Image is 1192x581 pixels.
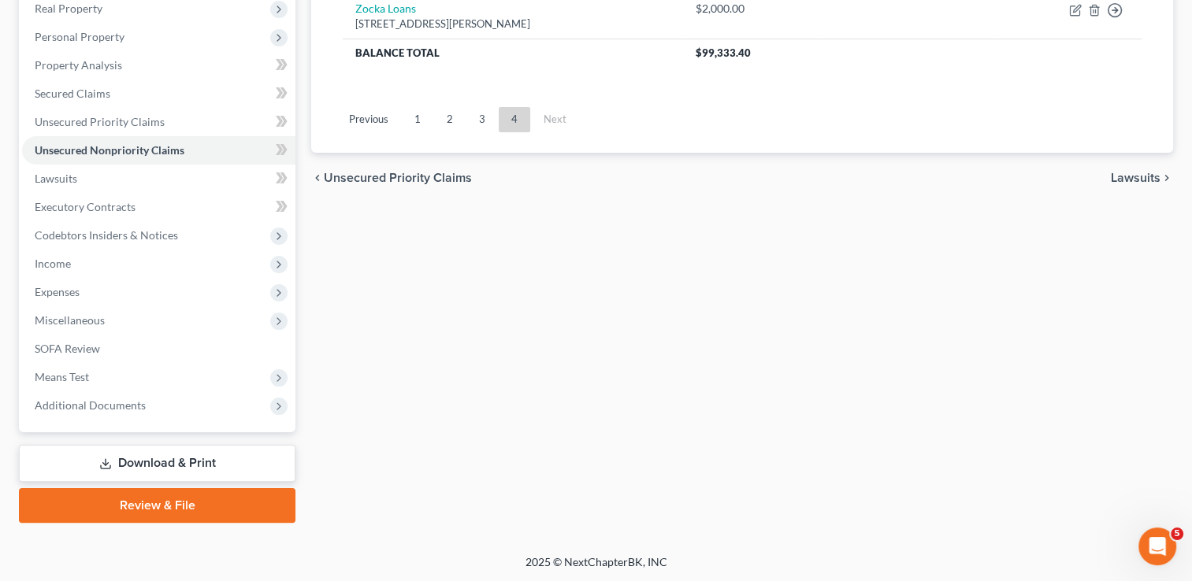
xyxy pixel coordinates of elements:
span: Codebtors Insiders & Notices [35,228,178,242]
span: Income [35,257,71,270]
span: Lawsuits [35,172,77,185]
span: Expenses [35,285,80,298]
span: Unsecured Nonpriority Claims [35,143,184,157]
span: $99,333.40 [696,46,751,59]
span: Personal Property [35,30,124,43]
a: Unsecured Priority Claims [22,108,295,136]
span: Lawsuits [1111,172,1160,184]
span: Additional Documents [35,398,146,412]
a: 1 [402,107,433,132]
iframe: Intercom live chat [1138,527,1176,565]
span: Property Analysis [35,58,122,72]
span: Unsecured Priority Claims [324,172,472,184]
a: Executory Contracts [22,193,295,221]
a: Zocka Loans [355,2,416,15]
a: Secured Claims [22,80,295,108]
button: chevron_left Unsecured Priority Claims [311,172,472,184]
i: chevron_left [311,172,324,184]
a: Unsecured Nonpriority Claims [22,136,295,165]
a: 4 [499,107,530,132]
a: Lawsuits [22,165,295,193]
a: 2 [434,107,466,132]
span: Executory Contracts [35,200,136,213]
a: 3 [466,107,498,132]
a: Review & File [19,488,295,523]
div: [STREET_ADDRESS][PERSON_NAME] [355,17,670,31]
span: Unsecured Priority Claims [35,115,165,128]
span: Means Test [35,370,89,383]
span: 5 [1171,527,1183,540]
span: SOFA Review [35,342,100,355]
a: Download & Print [19,445,295,482]
a: SOFA Review [22,335,295,363]
button: Lawsuits chevron_right [1111,172,1173,184]
a: Property Analysis [22,51,295,80]
a: Previous [336,107,401,132]
span: Secured Claims [35,87,110,100]
span: Miscellaneous [35,313,105,327]
div: $2,000.00 [696,1,807,17]
i: chevron_right [1160,172,1173,184]
span: Real Property [35,2,102,15]
th: Balance Total [343,39,683,67]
